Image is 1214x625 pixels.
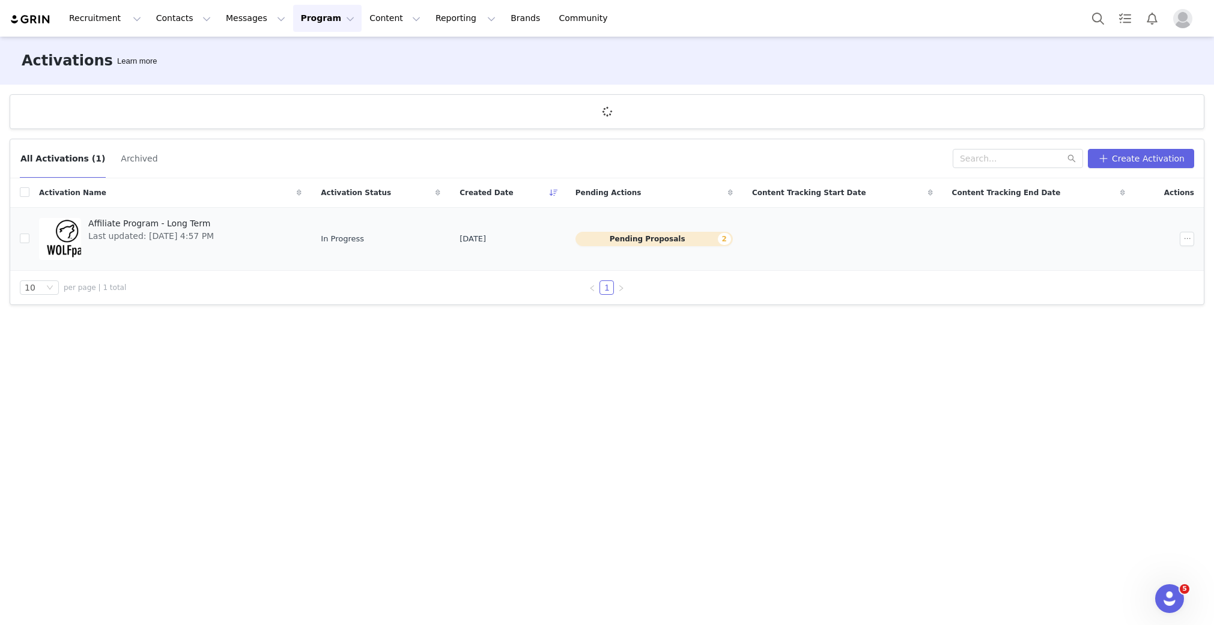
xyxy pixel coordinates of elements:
[614,280,628,295] li: Next Page
[552,5,621,32] a: Community
[88,217,214,230] span: Affiliate Program - Long Term
[120,149,158,168] button: Archived
[293,5,362,32] button: Program
[1112,5,1138,32] a: Tasks
[618,285,625,292] i: icon: right
[575,187,642,198] span: Pending Actions
[62,5,148,32] button: Recruitment
[22,50,113,71] h3: Activations
[575,232,733,246] button: Pending Proposals2
[321,233,364,245] span: In Progress
[25,281,35,294] div: 10
[1085,5,1111,32] button: Search
[10,14,52,25] img: grin logo
[219,5,293,32] button: Messages
[1139,5,1165,32] button: Notifications
[428,5,503,32] button: Reporting
[599,280,614,295] li: 1
[953,149,1083,168] input: Search...
[589,285,596,292] i: icon: left
[1166,9,1204,28] button: Profile
[46,284,53,292] i: icon: down
[1067,154,1076,163] i: icon: search
[952,187,1061,198] span: Content Tracking End Date
[64,282,126,293] span: per page | 1 total
[503,5,551,32] a: Brands
[1180,584,1189,594] span: 5
[88,230,214,243] span: Last updated: [DATE] 4:57 PM
[321,187,391,198] span: Activation Status
[752,187,866,198] span: Content Tracking Start Date
[115,55,159,67] div: Tooltip anchor
[20,149,106,168] button: All Activations (1)
[1173,9,1192,28] img: placeholder-profile.jpg
[39,215,302,263] a: Affiliate Program - Long TermLast updated: [DATE] 4:57 PM
[460,187,514,198] span: Created Date
[600,281,613,294] a: 1
[1135,180,1204,205] div: Actions
[1155,584,1184,613] iframe: Intercom live chat
[39,187,106,198] span: Activation Name
[585,280,599,295] li: Previous Page
[1088,149,1194,168] button: Create Activation
[149,5,218,32] button: Contacts
[362,5,428,32] button: Content
[460,233,486,245] span: [DATE]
